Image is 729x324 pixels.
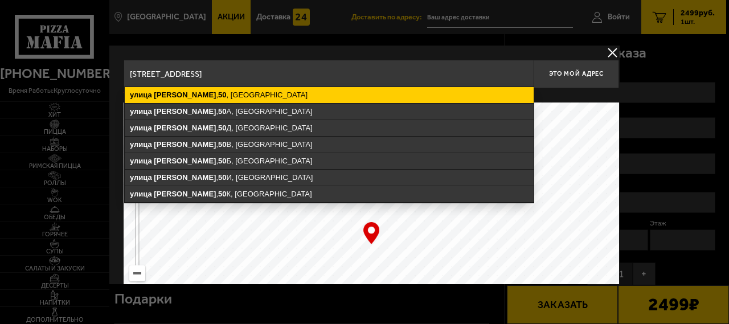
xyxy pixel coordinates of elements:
ymaps: , И, [GEOGRAPHIC_DATA] [125,170,534,186]
ymaps: улица [130,107,152,116]
span: Это мой адрес [549,70,604,77]
ymaps: 50 [218,157,226,165]
ymaps: , , [GEOGRAPHIC_DATA] [125,87,534,103]
ymaps: улица [130,140,152,149]
ymaps: , Б, [GEOGRAPHIC_DATA] [125,153,534,169]
button: delivery type [605,46,620,60]
ymaps: улица [130,124,152,132]
ymaps: 50 [218,173,226,182]
ymaps: [PERSON_NAME] [154,91,216,99]
p: Укажите дом на карте или в поле ввода [124,91,284,100]
ymaps: 50 [218,140,226,149]
ymaps: [PERSON_NAME] [154,140,216,149]
ymaps: [PERSON_NAME] [154,190,216,198]
button: Это мой адрес [534,60,619,88]
ymaps: , К, [GEOGRAPHIC_DATA] [125,186,534,202]
ymaps: , А, [GEOGRAPHIC_DATA] [125,104,534,120]
ymaps: [PERSON_NAME] [154,157,216,165]
ymaps: [PERSON_NAME] [154,173,216,182]
ymaps: 50 [218,190,226,198]
ymaps: 50 [218,124,226,132]
ymaps: улица [130,190,152,198]
ymaps: [PERSON_NAME] [154,107,216,116]
ymaps: улица [130,157,152,165]
ymaps: , Д, [GEOGRAPHIC_DATA] [125,120,534,136]
input: Введите адрес доставки [124,60,534,88]
ymaps: , В, [GEOGRAPHIC_DATA] [125,137,534,153]
ymaps: 50 [218,91,226,99]
ymaps: [PERSON_NAME] [154,124,216,132]
ymaps: улица [130,91,152,99]
ymaps: улица [130,173,152,182]
ymaps: 50 [218,107,226,116]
